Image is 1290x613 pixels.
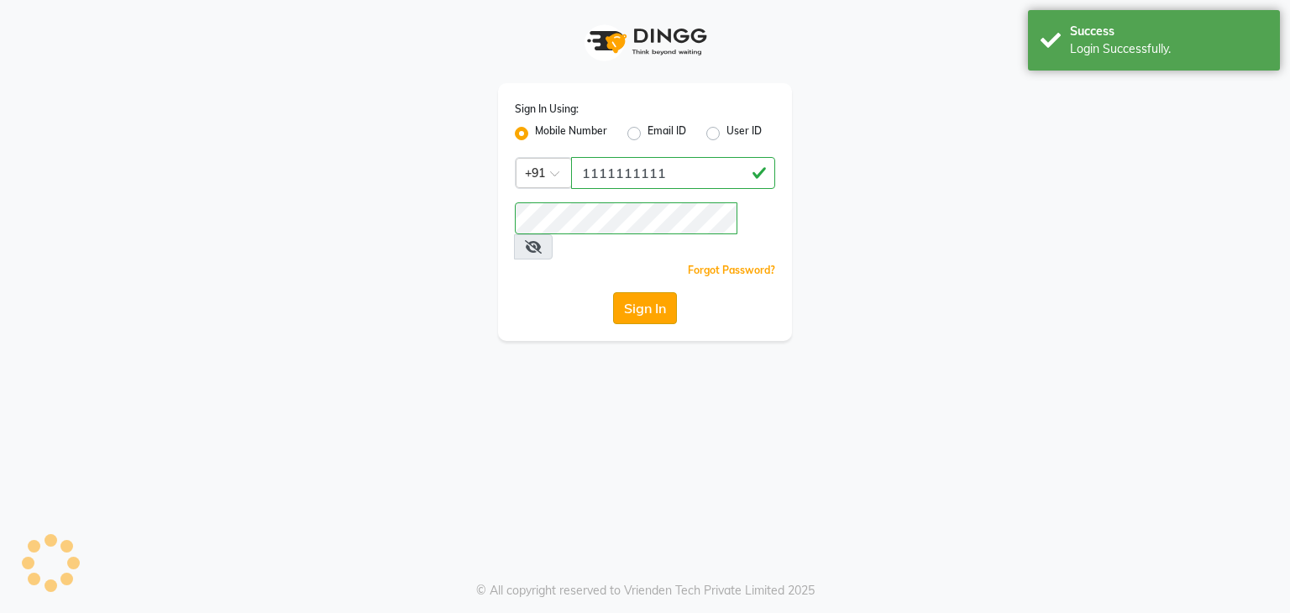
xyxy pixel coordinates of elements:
img: logo1.svg [578,17,712,66]
input: Username [515,202,737,234]
label: Email ID [648,123,686,144]
input: Username [571,157,775,189]
label: User ID [726,123,762,144]
a: Forgot Password? [688,264,775,276]
div: Success [1070,23,1267,40]
button: Sign In [613,292,677,324]
div: Login Successfully. [1070,40,1267,58]
label: Mobile Number [535,123,607,144]
label: Sign In Using: [515,102,579,117]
